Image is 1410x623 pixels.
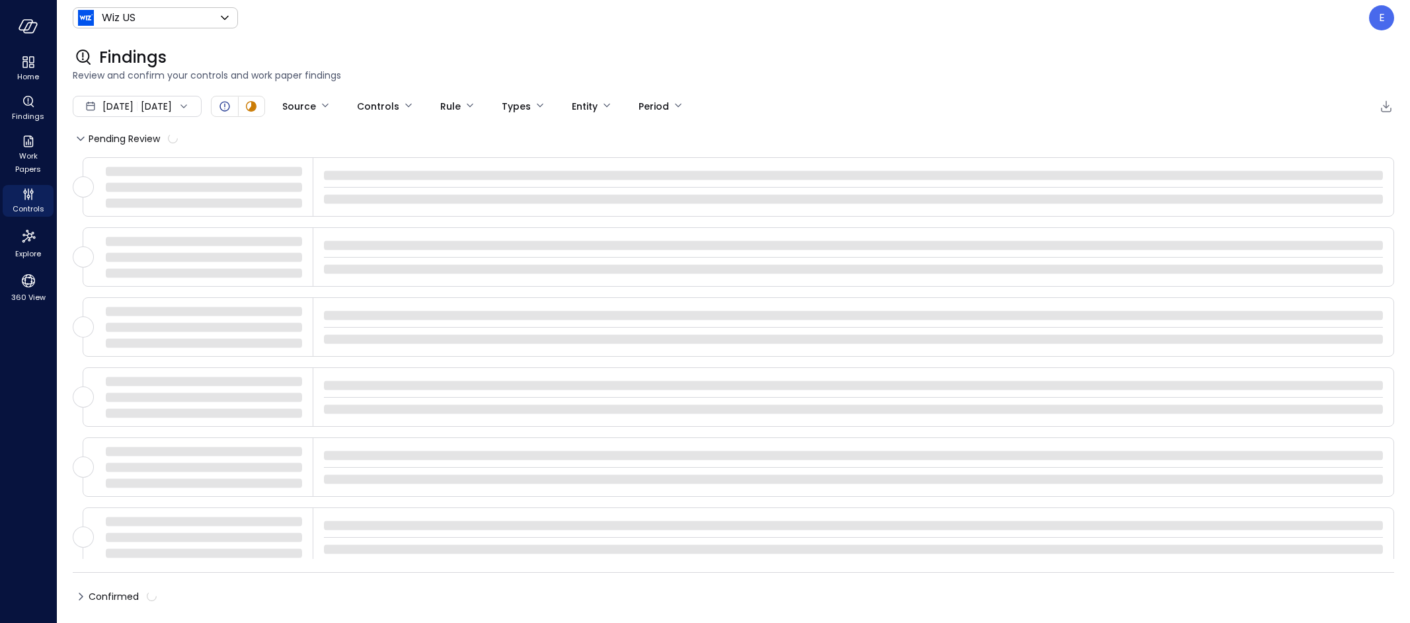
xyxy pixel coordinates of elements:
div: Types [502,95,531,118]
div: Controls [357,95,399,118]
div: Eleanor Yehudai [1369,5,1394,30]
div: Work Papers [3,132,54,177]
span: Home [17,70,39,83]
div: Home [3,53,54,85]
div: Source [282,95,316,118]
div: Findings [3,92,54,124]
span: Work Papers [8,149,48,176]
span: Explore [15,247,41,260]
p: E [1379,10,1385,26]
div: Rule [440,95,461,118]
div: Entity [572,95,598,118]
div: Open [217,98,233,114]
div: Period [639,95,669,118]
div: 360 View [3,270,54,305]
span: 360 View [11,291,46,304]
span: Findings [99,47,167,68]
p: Wiz US [102,10,136,26]
span: Controls [13,202,44,215]
div: Explore [3,225,54,262]
div: Controls [3,185,54,217]
img: Icon [78,10,94,26]
span: calculating... [168,133,178,143]
span: Findings [12,110,44,123]
span: Pending Review [89,128,178,149]
span: Review and confirm your controls and work paper findings [73,68,1394,83]
span: [DATE] [102,99,134,114]
span: calculating... [147,591,157,601]
span: Confirmed [89,586,157,607]
div: In Progress [243,98,259,114]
